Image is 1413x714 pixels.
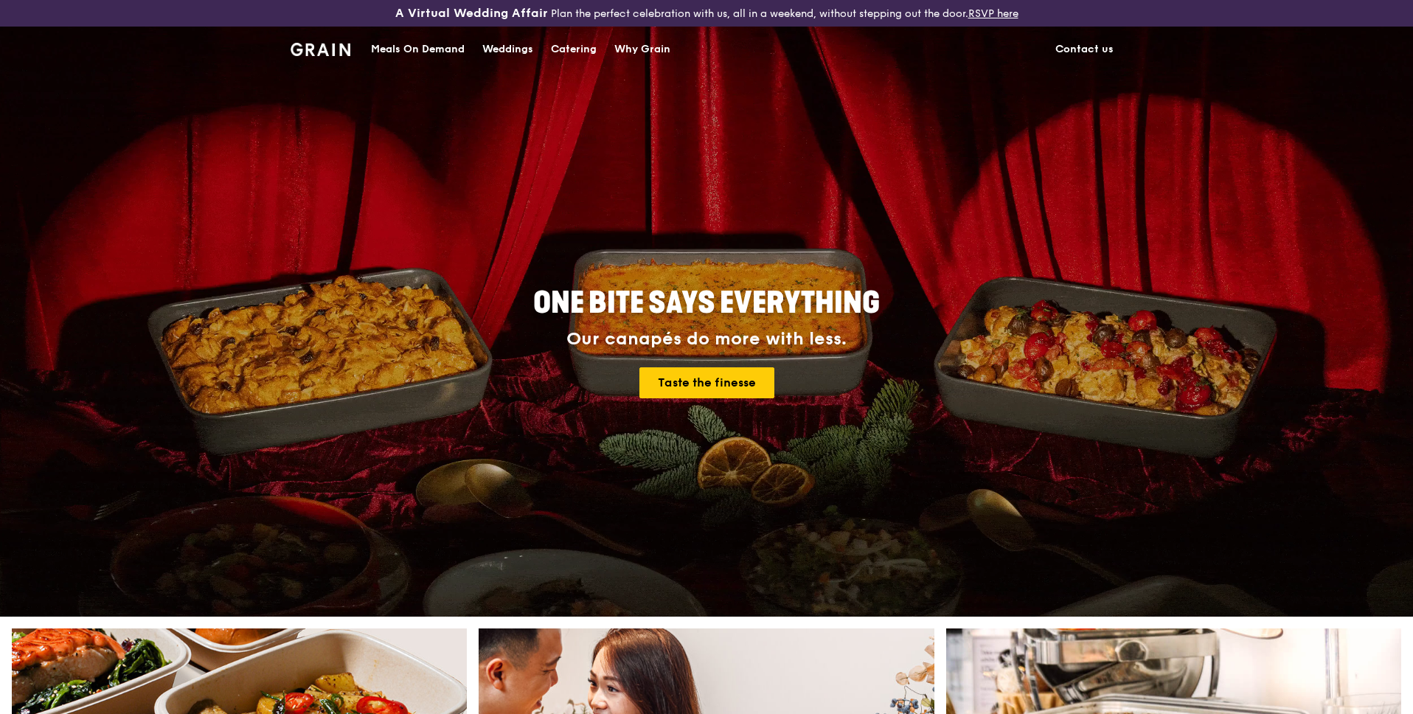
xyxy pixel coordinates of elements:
span: ONE BITE SAYS EVERYTHING [533,285,880,321]
a: Contact us [1046,27,1122,72]
div: Catering [551,27,597,72]
a: Catering [542,27,605,72]
a: RSVP here [968,7,1018,20]
div: Plan the perfect celebration with us, all in a weekend, without stepping out the door. [282,6,1131,21]
a: Taste the finesse [639,367,774,398]
a: Why Grain [605,27,679,72]
div: Why Grain [614,27,670,72]
div: Weddings [482,27,533,72]
div: Our canapés do more with less. [441,329,972,350]
a: GrainGrain [291,26,350,70]
img: Grain [291,43,350,56]
h3: A Virtual Wedding Affair [395,6,548,21]
div: Meals On Demand [371,27,465,72]
a: Weddings [473,27,542,72]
